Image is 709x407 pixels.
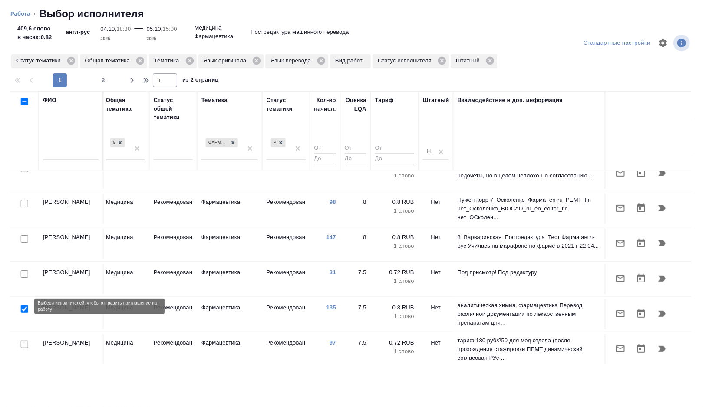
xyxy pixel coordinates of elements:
td: Медицина [102,194,149,224]
td: 8 [340,229,371,259]
button: Продолжить [652,198,673,219]
td: Рекомендован [149,264,197,294]
p: Под присмотр! Под редактуру [458,268,601,277]
td: Медицина [102,229,149,259]
p: 0.8 RUB [375,303,414,312]
button: Продолжить [652,268,673,289]
p: 1 слово [375,312,414,321]
div: Тематика [149,54,197,68]
input: Выбери исполнителей, чтобы отправить приглашение на работу [21,200,28,207]
button: Отправить предложение о работе [610,338,631,359]
div: Кол-во начисл. [314,96,336,113]
div: Рекомендован [270,138,287,148]
td: Рекомендован [262,299,310,329]
p: 18:30 [116,26,131,32]
td: Нет [419,229,453,259]
td: 7.5 [340,299,371,329]
p: Фармацевтика [201,303,258,312]
p: Фармацевтика [201,268,258,277]
td: Рекомендован [149,158,197,189]
td: Нет [419,194,453,224]
button: Продолжить [652,338,673,359]
td: Медицина [102,299,149,329]
a: 147 [326,234,336,240]
td: [PERSON_NAME] [39,334,104,364]
h2: Выбор исполнителя [39,7,144,21]
p: аналитическая химия, фармацевтика Перевод различной документации по лекарственным препаратам для... [458,301,601,327]
td: 7.5 [340,334,371,364]
td: [PERSON_NAME] [39,194,104,224]
div: Медицина [110,138,115,148]
div: Взаимодействие и доп. информация [458,96,563,105]
button: Открыть календарь загрузки [631,268,652,289]
p: Фармацевтика [201,233,258,242]
td: [PERSON_NAME] [39,264,104,294]
button: Открыть календарь загрузки [631,303,652,324]
p: Медицина [195,23,222,32]
div: Статус общей тематики [154,96,193,122]
p: 0.8 RUB [375,198,414,207]
div: — [134,21,143,43]
div: Тариф [375,96,394,105]
p: 0.8 RUB [375,233,414,242]
td: Рекомендован [262,334,310,364]
button: Продолжить [652,303,673,324]
button: Открыть календарь загрузки [631,233,652,254]
div: Фармацевтика [205,138,239,148]
button: Открыть календарь загрузки [631,198,652,219]
p: Тест: Listing_en-ru_translator – 8, есть небольшие недочеты, но в целом неплохо По согласованию ... [458,163,601,180]
p: 409,6 слово [17,24,52,33]
p: 1 слово [375,171,414,180]
td: Рекомендован [262,264,310,294]
td: Нет [419,299,453,329]
td: [PERSON_NAME] [39,229,104,259]
input: До [314,154,336,164]
p: Общая тематика [85,56,133,65]
p: Язык перевода [270,56,314,65]
p: 1 слово [375,242,414,250]
td: Медицина [102,264,149,294]
p: 04.10, [100,26,116,32]
p: тариф 180 руб/250 для мед отдела (после прохождения стажировки ПЕМТ динамический согласован РУс-... [458,336,601,362]
td: Нет [419,264,453,294]
div: Статус исполнителя [373,54,449,68]
td: [PERSON_NAME] [39,299,104,329]
input: Выбери исполнителей, чтобы отправить приглашение на работу [21,235,28,243]
p: 0.72 RUB [375,338,414,347]
span: Настроить таблицу [653,33,673,53]
span: из 2 страниц [182,75,219,87]
input: До [345,154,366,164]
p: Нужен корр 7_Осколенко_Фарма_en-ru_PEMT_fin нет_Осколенко_BIOCAD_ru_en_editor_fin нет_ОСколен... [458,196,601,222]
button: Отправить предложение о работе [610,163,631,184]
button: Открыть календарь загрузки [631,163,652,184]
input: До [375,154,414,164]
div: Фармацевтика [206,138,228,148]
div: Штатный [451,54,497,68]
div: Медицина [109,138,126,148]
a: 135 [326,304,336,311]
div: Язык перевода [265,54,328,68]
button: Продолжить [652,163,673,184]
td: Нет [419,334,453,364]
li: ‹ [34,10,36,18]
div: Штатный [423,96,449,105]
p: 8_Варваринская_Постредактура_Тест Фарма англ-рус Училась на марафоне по фарме в 2021 г 22.04... [458,233,601,250]
div: Статус тематики [267,96,306,113]
span: Посмотреть информацию [673,35,692,51]
a: Работа [10,10,30,17]
div: Нет [427,148,434,155]
p: Фармацевтика [201,198,258,207]
td: Рекомендован [149,299,197,329]
div: Рекомендован [271,138,276,148]
p: Вид работ [335,56,366,65]
p: Язык оригинала [204,56,250,65]
div: ФИО [43,96,56,105]
input: От [345,143,366,154]
button: Продолжить [652,233,673,254]
td: 8.5 [340,158,371,189]
div: split button [581,36,653,50]
nav: breadcrumb [10,7,699,21]
button: Отправить предложение о работе [610,233,631,254]
div: Тематика [201,96,228,105]
p: Статус тематики [16,56,64,65]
